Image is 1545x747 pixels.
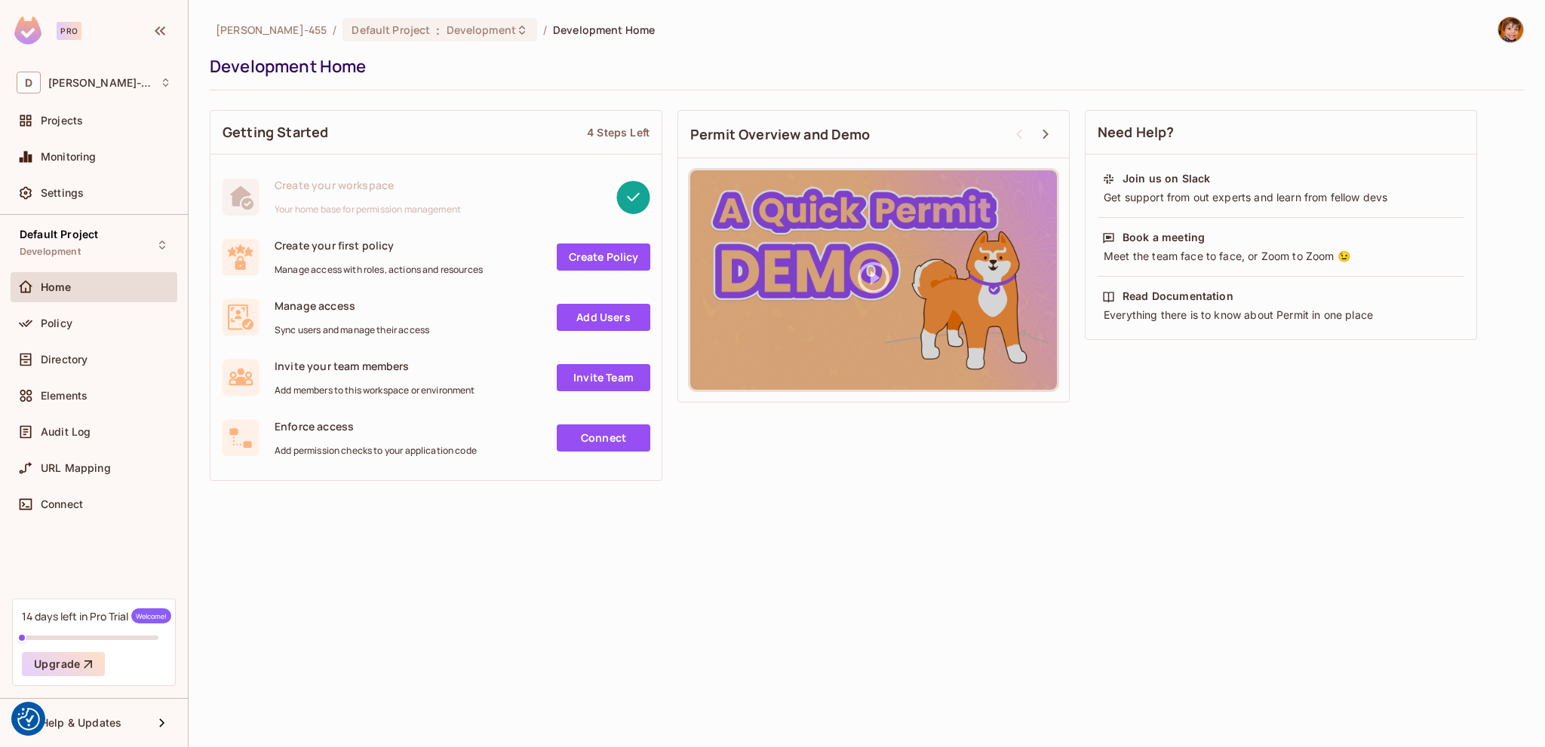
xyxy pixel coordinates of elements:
[20,228,98,240] span: Default Project
[1123,289,1233,304] div: Read Documentation
[557,304,650,331] a: Add Users
[14,17,41,44] img: SReyMgAAAABJRU5ErkJggg==
[17,708,40,730] button: Consent Preferences
[131,608,171,623] span: Welcome!
[41,281,72,293] span: Home
[275,359,475,373] span: Invite your team members
[17,708,40,730] img: Revisit consent button
[41,462,111,474] span: URL Mapping
[41,426,91,438] span: Audit Log
[275,298,429,313] span: Manage access
[41,187,84,199] span: Settings
[1098,123,1175,142] span: Need Help?
[41,390,88,402] span: Elements
[352,23,430,37] span: Default Project
[275,264,483,276] span: Manage access with roles, actions and resources
[275,238,483,253] span: Create your first policy
[435,24,441,36] span: :
[41,115,83,127] span: Projects
[216,23,327,37] span: the active workspace
[57,22,81,40] div: Pro
[553,23,655,37] span: Development Home
[447,23,516,37] span: Development
[275,178,461,192] span: Create your workspace
[1102,308,1460,323] div: Everything there is to know about Permit in one place
[587,125,650,139] div: 4 Steps Left
[223,123,328,142] span: Getting Started
[1102,190,1460,205] div: Get support from out experts and learn from fellow devs
[333,23,336,37] li: /
[275,384,475,396] span: Add members to this workspace or environment
[557,243,650,271] a: Create Policy
[22,608,171,623] div: 14 days left in Pro Trial
[41,317,72,329] span: Policy
[17,72,41,93] span: D
[275,445,477,457] span: Add permission checks to your application code
[275,419,477,433] span: Enforce access
[20,246,81,258] span: Development
[41,151,97,163] span: Monitoring
[557,364,650,391] a: Invite Team
[210,55,1516,78] div: Development Home
[22,652,105,676] button: Upgrade
[41,354,88,366] span: Directory
[690,125,871,144] span: Permit Overview and Demo
[1102,249,1460,264] div: Meet the team face to face, or Zoom to Zoom 😉
[275,324,429,336] span: Sync users and manage their access
[1498,17,1523,42] img: Dimitris Kalogeras
[1123,171,1210,186] div: Join us on Slack
[543,23,547,37] li: /
[41,498,83,510] span: Connect
[48,77,152,89] span: Workspace: Dimitris-455
[275,204,461,216] span: Your home base for permission management
[557,424,650,452] a: Connect
[1123,230,1205,245] div: Book a meeting
[41,717,121,729] span: Help & Updates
